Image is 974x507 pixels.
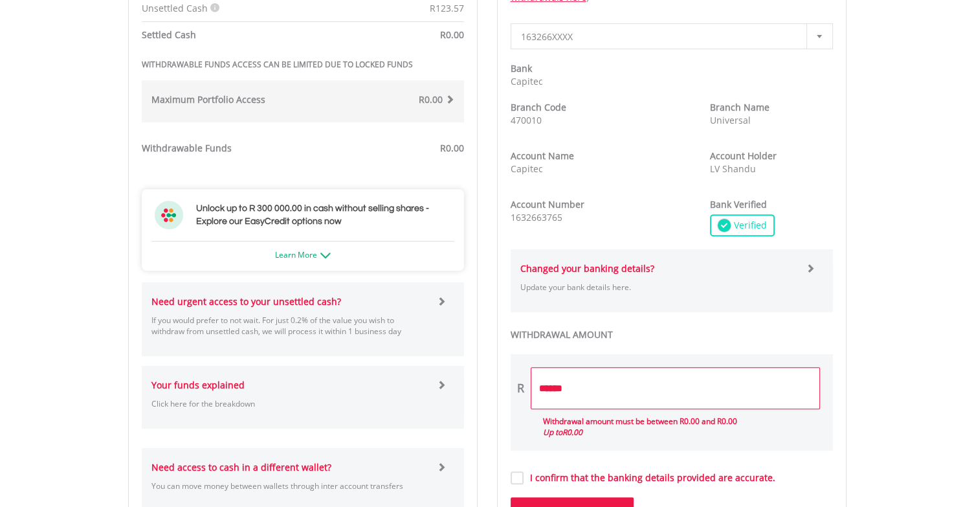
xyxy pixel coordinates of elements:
label: I confirm that the banking details provided are accurate. [524,471,775,484]
i: Up to [543,427,582,438]
span: Unsettled Cash [142,2,208,14]
span: 470010 [511,114,542,126]
img: ec-flower.svg [155,201,183,229]
span: R0.00 [440,142,464,154]
strong: Account Name [511,150,574,162]
span: R123.57 [430,2,464,14]
span: R0.00 [440,28,464,41]
p: You can move money between wallets through inter account transfers [151,480,428,491]
strong: Branch Code [511,101,566,113]
strong: Settled Cash [142,28,196,41]
img: ec-arrow-down.png [320,253,331,258]
span: LV Shandu [710,163,756,175]
span: R0.00 [419,93,443,106]
span: Verified [731,219,767,232]
span: R0.00 [562,427,582,438]
strong: Need urgent access to your unsettled cash? [151,295,341,308]
div: R [517,380,524,397]
strong: Account Holder [710,150,777,162]
span: Capitec [511,163,543,175]
h3: Unlock up to R 300 000.00 in cash without selling shares - Explore our EasyCredit options now [196,202,451,228]
strong: Maximum Portfolio Access [151,93,265,106]
span: 163266XXXX [521,24,803,50]
p: Update your bank details here. [520,282,797,293]
span: Universal [710,114,751,126]
strong: Changed your banking details? [520,262,654,275]
p: Click here for the breakdown [151,398,428,409]
strong: Bank [511,62,532,74]
strong: Account Number [511,198,584,210]
strong: WITHDRAWABLE FUNDS ACCESS CAN BE LIMITED DUE TO LOCKED FUNDS [142,59,413,70]
label: WITHDRAWAL AMOUNT [511,328,833,341]
strong: Need access to cash in a different wallet? [151,461,331,473]
strong: Branch Name [710,101,769,113]
span: Capitec [511,75,543,87]
span: 1632663765 [511,211,562,223]
span: Withdrawal amount must be between R0.00 and R0.00 [543,416,737,427]
strong: Your funds explained [151,379,245,391]
strong: Bank Verified [710,198,767,210]
p: If you would prefer to not wait. For just 0.2% of the value you wish to withdraw from unsettled c... [151,315,428,337]
strong: Withdrawable Funds [142,142,232,154]
a: Learn More [275,249,331,260]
